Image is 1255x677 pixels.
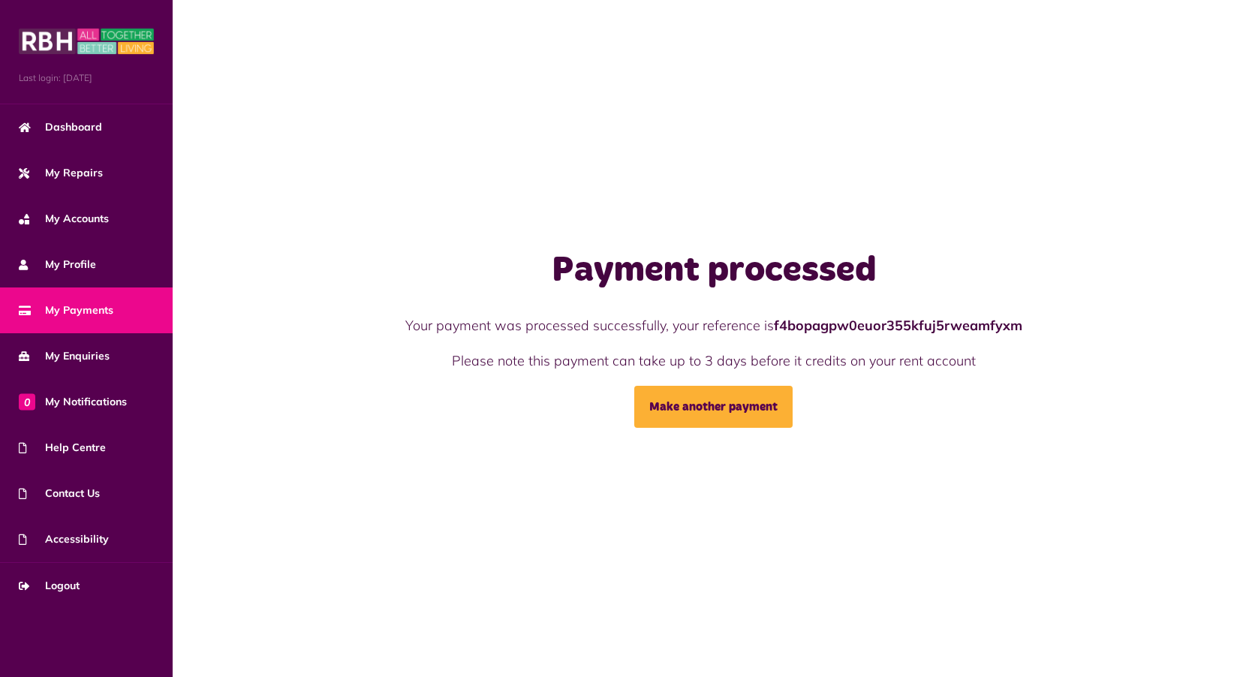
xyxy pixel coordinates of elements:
[19,257,96,272] span: My Profile
[19,578,80,594] span: Logout
[19,71,154,85] span: Last login: [DATE]
[19,211,109,227] span: My Accounts
[19,394,127,410] span: My Notifications
[19,486,100,501] span: Contact Us
[634,386,793,428] a: Make another payment
[19,26,154,56] img: MyRBH
[19,119,102,135] span: Dashboard
[19,440,106,456] span: Help Centre
[19,302,113,318] span: My Payments
[345,315,1084,335] p: Your payment was processed successfully, your reference is
[19,531,109,547] span: Accessibility
[774,317,1022,334] strong: f4bopagpw0euor355kfuj5rweamfyxm
[19,165,103,181] span: My Repairs
[19,393,35,410] span: 0
[19,348,110,364] span: My Enquiries
[345,249,1084,293] h1: Payment processed
[345,351,1084,371] p: Please note this payment can take up to 3 days before it credits on your rent account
